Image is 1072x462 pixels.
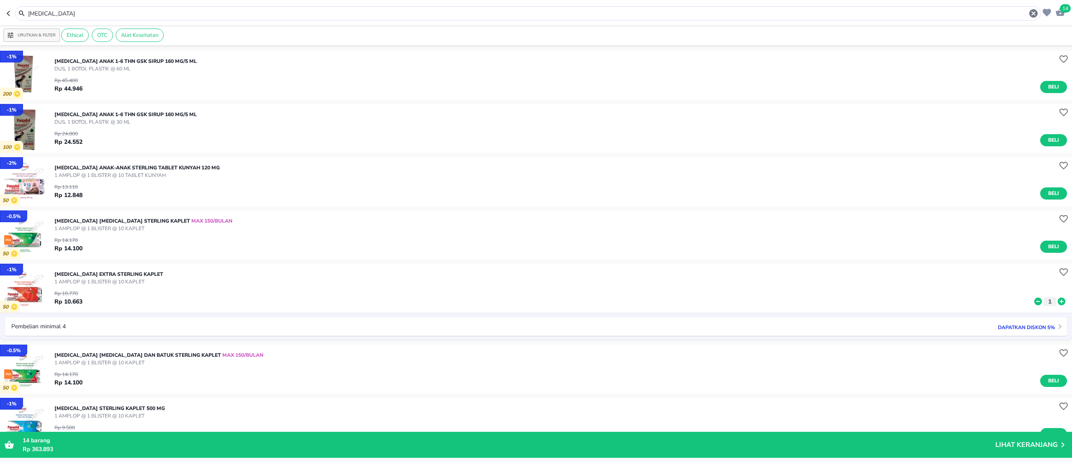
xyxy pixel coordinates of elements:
[3,197,11,204] p: 50
[54,217,232,225] p: [MEDICAL_DATA] [MEDICAL_DATA] Sterling KAPLET
[54,138,82,146] p: Rp 24.552
[1046,83,1061,91] span: Beli
[3,385,11,391] p: 50
[54,378,82,387] p: Rp 14.100
[54,183,82,191] p: Rp 13.110
[23,436,29,444] span: 14
[54,297,82,306] p: Rp 10.663
[7,400,16,407] p: - 1 %
[54,371,82,378] p: Rp 14.170
[54,84,82,93] p: Rp 44.946
[1053,5,1065,18] button: 14
[994,323,1055,331] p: Dapatkan diskon 5%
[62,31,88,39] span: Ethical
[54,278,163,286] p: 1 AMPLOP @ 1 BLISTER @ 10 KAPLET
[54,424,79,431] p: Rp 9.500
[1046,242,1061,251] span: Beli
[1040,241,1067,253] button: Beli
[23,445,53,453] span: Rp 363.893
[1040,187,1067,200] button: Beli
[54,111,197,118] p: [MEDICAL_DATA] ANAK 1-6 Thn Gsk SIRUP 160 MG/5 ML
[3,251,11,257] p: 50
[54,431,79,440] p: Rp 9.405
[54,191,82,200] p: Rp 12.848
[1044,297,1056,306] button: 1
[221,352,263,358] span: MAX 150/BULAN
[1040,134,1067,146] button: Beli
[116,31,163,39] span: Alat Kesehatan
[7,53,16,60] p: - 1 %
[54,164,220,171] p: [MEDICAL_DATA] ANAK-ANAK Sterling TABLET KUNYAH 120 MG
[1046,430,1061,439] span: Beli
[54,405,165,412] p: [MEDICAL_DATA] Sterling KAPLET 500 MG
[3,29,60,42] button: Urutkan & Filter
[1040,81,1067,93] button: Beli
[54,359,263,366] p: 1 AMPLOP @ 1 BLISTER @ 10 KAPLET
[7,159,16,167] p: - 2 %
[3,304,11,310] p: 50
[1040,375,1067,387] button: Beli
[7,347,21,354] p: - 0.5 %
[1046,189,1061,198] span: Beli
[7,106,16,114] p: - 1 %
[54,412,165,420] p: 1 AMPLOP @ 1 BLISTER @ 10 KAPLET
[54,290,82,297] p: Rp 10.770
[54,65,197,73] p: DUS, 1 BOTOL PLASTIK @ 60 ML
[7,266,16,273] p: - 1 %
[92,31,113,39] span: OTC
[7,213,21,220] p: - 0.5 %
[54,351,263,359] p: [MEDICAL_DATA] [MEDICAL_DATA] DAN BATUK Sterling KAPLET
[1060,4,1071,13] span: 14
[116,29,164,42] div: Alat Kesehatan
[1046,136,1061,145] span: Beli
[4,369,13,379] img: prekursor-icon.04a7e01b.svg
[3,91,14,97] p: 200
[3,144,14,151] p: 100
[54,77,82,84] p: Rp 45.400
[54,118,197,126] p: DUS, 1 BOTOL PLASTIK @ 30 ML
[54,236,82,244] p: Rp 14.170
[4,235,13,245] img: prekursor-icon.04a7e01b.svg
[1040,428,1067,440] button: Beli
[54,130,82,138] p: Rp 24.800
[54,225,232,232] p: 1 AMPLOP @ 1 BLISTER @ 10 KAPLET
[1046,297,1054,306] p: 1
[54,57,197,65] p: [MEDICAL_DATA] ANAK 1-6 Thn Gsk SIRUP 160 MG/5 ML
[23,436,995,445] p: barang
[92,29,113,42] div: OTC
[190,218,232,224] span: MAX 150/BULAN
[54,244,82,253] p: Rp 14.100
[54,171,220,179] p: 1 AMPLOP @ 1 BLISTER @ 10 TABLET KUNYAH
[1046,376,1061,385] span: Beli
[27,9,1028,18] input: Cari 4000+ produk di sini
[11,324,66,330] p: Pembelian minimal 4
[54,270,163,278] p: [MEDICAL_DATA] EXTRA Sterling KAPLET
[18,32,56,39] p: Urutkan & Filter
[61,29,89,42] div: Ethical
